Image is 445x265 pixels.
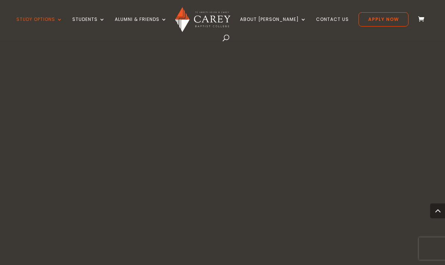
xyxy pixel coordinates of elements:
a: Study Options [16,17,63,34]
a: Alumni & Friends [115,17,167,34]
a: Apply Now [359,12,408,26]
img: Carey Baptist College [175,7,230,32]
a: Students [72,17,105,34]
a: About [PERSON_NAME] [240,17,306,34]
a: Contact Us [316,17,349,34]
